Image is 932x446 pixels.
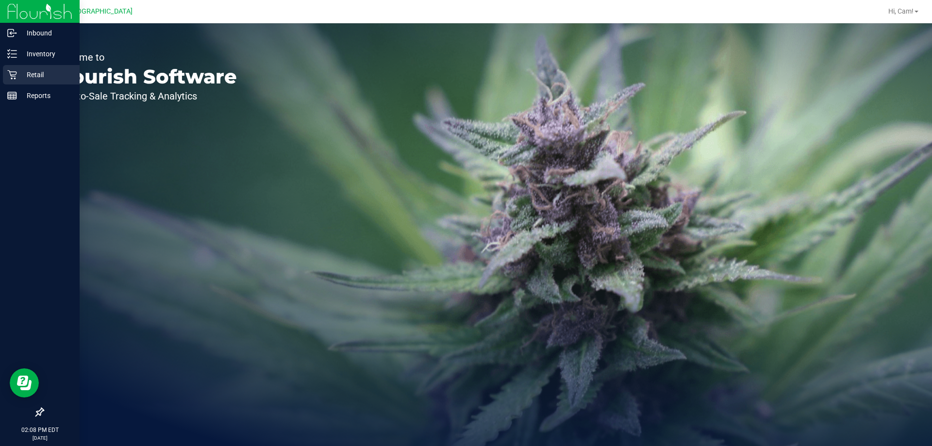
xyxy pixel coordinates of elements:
[4,434,75,442] p: [DATE]
[52,91,237,101] p: Seed-to-Sale Tracking & Analytics
[7,91,17,100] inline-svg: Reports
[52,67,237,86] p: Flourish Software
[17,90,75,101] p: Reports
[17,69,75,81] p: Retail
[17,27,75,39] p: Inbound
[4,426,75,434] p: 02:08 PM EDT
[10,368,39,397] iframe: Resource center
[7,70,17,80] inline-svg: Retail
[52,52,237,62] p: Welcome to
[7,28,17,38] inline-svg: Inbound
[7,49,17,59] inline-svg: Inventory
[888,7,914,15] span: Hi, Cam!
[17,48,75,60] p: Inventory
[66,7,133,16] span: [GEOGRAPHIC_DATA]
